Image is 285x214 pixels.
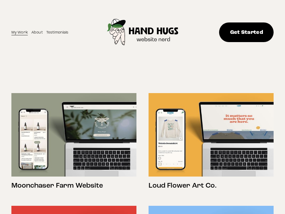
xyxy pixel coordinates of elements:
a: Loud Flower Art Co. Loud Flower Art Co. [149,93,274,194]
h3: Loud Flower Art Co. [149,181,274,190]
h3: Moonchaser Farm Website [11,181,136,190]
a: Get Started [219,22,274,42]
a: Moonchaser Farm Website Moonchaser Farm Website [11,93,136,194]
a: About [31,29,43,36]
a: My Work [11,29,28,36]
img: Loud Flower Art Co. [149,93,274,177]
a: Testimonials [46,29,68,36]
img: Hand Hugs Design | Independent Shopify Expert in Boulder, CO [98,5,187,60]
img: Moonchaser Farm Website [11,93,136,177]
